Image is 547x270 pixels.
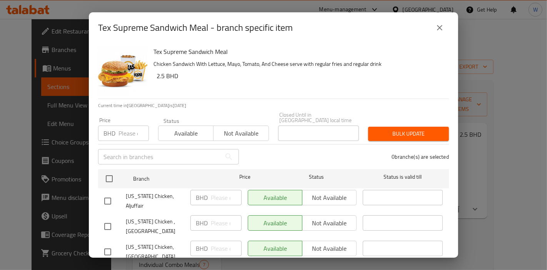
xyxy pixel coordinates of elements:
span: Available [162,128,210,139]
input: Please enter price [211,190,242,205]
button: Available [158,126,213,141]
p: BHD [103,129,115,138]
h6: 2.5 BHD [157,70,443,81]
span: Price [219,172,270,182]
p: Current time in [GEOGRAPHIC_DATA] is [DATE] [98,102,449,109]
input: Please enter price [118,126,149,141]
img: Tex Supreme Sandwich Meal [98,46,147,96]
p: Chicken Sandwich With Lettuce, Mayo, Tomato, And Cheese serve with regular fries and regular drink [153,59,443,69]
span: Bulk update [374,129,443,139]
button: close [430,18,449,37]
input: Search in branches [98,149,221,164]
button: Bulk update [368,127,449,141]
button: Not available [213,126,268,141]
span: [US_STATE] Chicken, Aljuffair [126,191,184,211]
span: [US_STATE] Chicken , [GEOGRAPHIC_DATA] [126,217,184,236]
h6: Tex Supreme Sandwich Meal [153,46,443,57]
span: Not available [217,128,265,139]
p: BHD [196,218,208,228]
span: Status is valid till [363,172,443,182]
input: Please enter price [211,241,242,256]
span: Status [277,172,357,182]
span: [US_STATE] Chicken, [GEOGRAPHIC_DATA] [126,242,184,262]
p: BHD [196,193,208,202]
p: 0 branche(s) are selected [392,153,449,161]
input: Please enter price [211,215,242,231]
span: Branch [133,174,213,184]
p: BHD [196,244,208,253]
h2: Tex Supreme Sandwich Meal - branch specific item [98,22,293,34]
